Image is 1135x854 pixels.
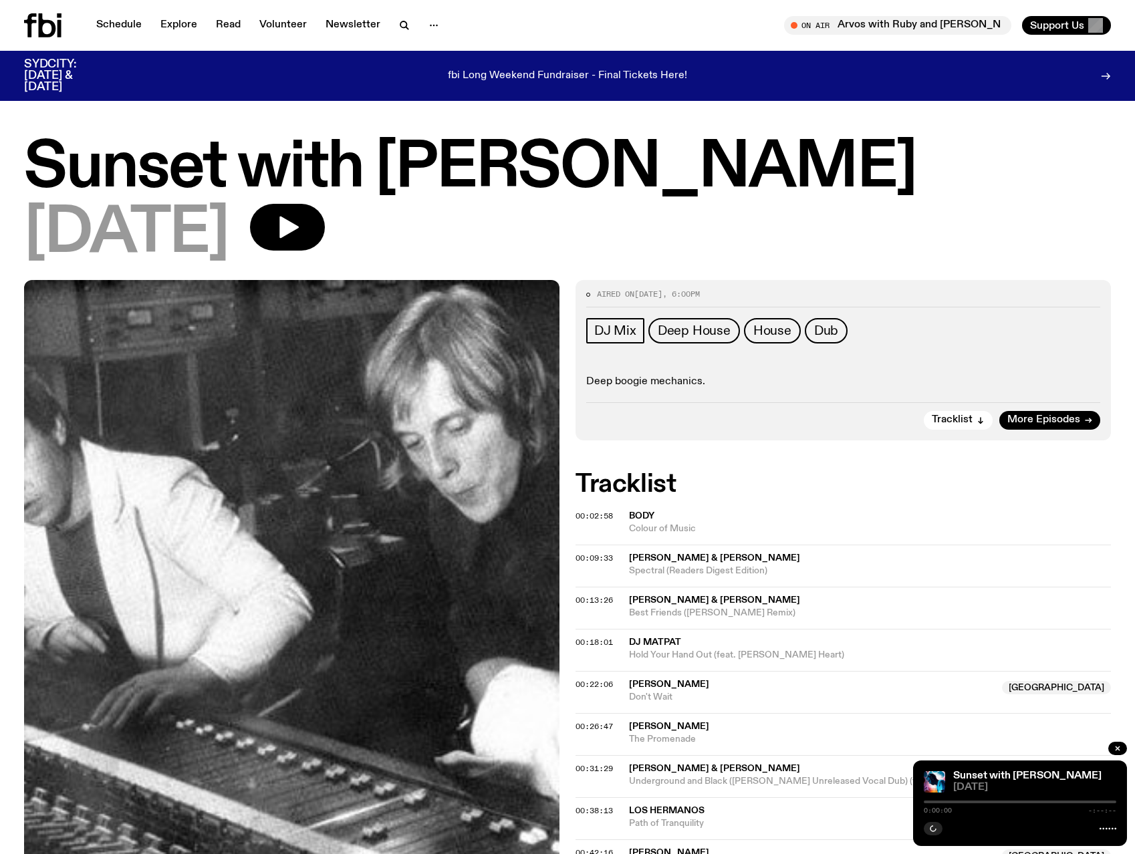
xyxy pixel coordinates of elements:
[629,806,705,815] span: Los Hermanos
[1002,681,1111,694] span: [GEOGRAPHIC_DATA]
[1030,19,1084,31] span: Support Us
[576,681,613,688] button: 00:22:06
[24,138,1111,198] h1: Sunset with [PERSON_NAME]
[576,807,613,815] button: 00:38:13
[629,595,800,605] span: [PERSON_NAME] & [PERSON_NAME]
[152,16,205,35] a: Explore
[629,775,1111,788] span: Underground and Black ([PERSON_NAME] Unreleased Vocal Dub) (feat. [PERSON_NAME])
[594,323,636,338] span: DJ Mix
[448,70,687,82] p: fbi Long Weekend Fundraiser - Final Tickets Here!
[576,513,613,520] button: 00:02:58
[576,472,1111,496] h2: Tracklist
[576,723,613,730] button: 00:26:47
[629,733,1111,746] span: The Promenade
[629,553,800,563] span: [PERSON_NAME] & [PERSON_NAME]
[597,289,634,299] span: Aired on
[629,649,1111,662] span: Hold Your Hand Out (feat. [PERSON_NAME] Heart)
[576,597,613,604] button: 00:13:26
[629,523,1111,535] span: Colour of Music
[629,565,1111,577] span: Spectral (Readers Digest Edition)
[318,16,388,35] a: Newsletter
[629,637,681,647] span: DJ Matpat
[576,511,613,521] span: 00:02:58
[629,691,994,704] span: Don't Wait
[924,807,952,814] span: 0:00:00
[658,323,731,338] span: Deep House
[576,555,613,562] button: 00:09:33
[576,553,613,563] span: 00:09:33
[88,16,150,35] a: Schedule
[629,817,1111,830] span: Path of Tranquility
[629,680,709,689] span: [PERSON_NAME]
[805,318,848,343] a: Dub
[576,595,613,605] span: 00:13:26
[924,411,993,430] button: Tracklist
[576,721,613,732] span: 00:26:47
[24,204,229,264] span: [DATE]
[744,318,801,343] a: House
[24,59,110,93] h3: SYDCITY: [DATE] & [DATE]
[999,411,1100,430] a: More Episodes
[924,771,945,793] img: Simon Caldwell stands side on, looking downwards. He has headphones on. Behind him is a brightly ...
[576,805,613,816] span: 00:38:13
[586,318,644,343] a: DJ Mix
[648,318,740,343] a: Deep House
[1088,807,1116,814] span: -:--:--
[629,607,1111,619] span: Best Friends ([PERSON_NAME] Remix)
[576,763,613,774] span: 00:31:29
[586,376,1100,388] p: Deep boogie mechanics.
[1007,415,1080,425] span: More Episodes
[576,639,613,646] button: 00:18:01
[634,289,662,299] span: [DATE]
[576,765,613,772] button: 00:31:29
[953,770,1102,781] a: Sunset with [PERSON_NAME]
[251,16,315,35] a: Volunteer
[784,16,1011,35] button: On AirArvos with Ruby and [PERSON_NAME]
[814,323,838,338] span: Dub
[576,637,613,648] span: 00:18:01
[953,782,1116,793] span: [DATE]
[208,16,249,35] a: Read
[629,722,709,731] span: [PERSON_NAME]
[576,679,613,690] span: 00:22:06
[629,511,654,521] span: Body
[662,289,700,299] span: , 6:00pm
[932,415,973,425] span: Tracklist
[1022,16,1111,35] button: Support Us
[753,323,791,338] span: House
[629,764,800,773] span: [PERSON_NAME] & [PERSON_NAME]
